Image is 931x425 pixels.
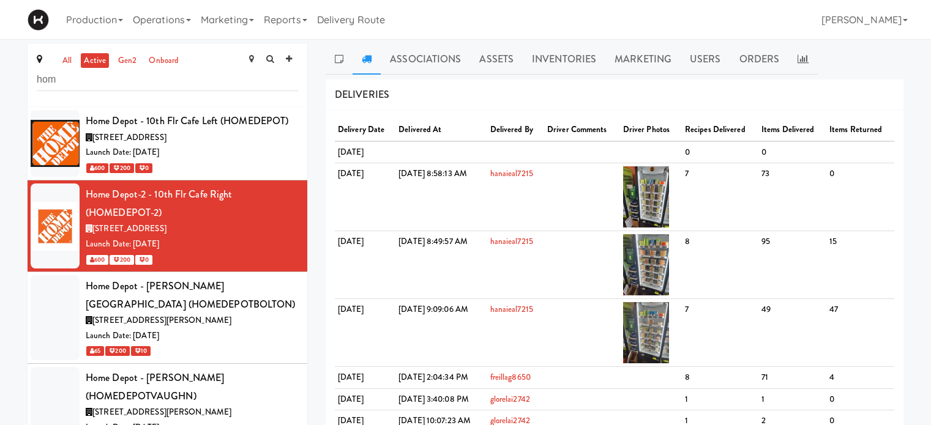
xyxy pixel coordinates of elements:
td: 0 [826,388,894,410]
img: okhpptndfqnai9fstl9g.jpg [623,166,669,227]
td: [DATE] [335,367,395,389]
td: 95 [758,231,826,299]
span: 200 [110,163,133,173]
a: Assets [470,44,523,75]
th: Delivery Date [335,119,395,141]
span: [STREET_ADDRESS] [92,131,166,143]
a: onboard [146,53,182,68]
a: hanaieal7215 [490,303,533,315]
a: Orders [730,44,789,75]
td: 73 [758,163,826,231]
td: 0 [826,163,894,231]
div: Launch Date: [DATE] [86,328,298,344]
li: Home Depot - 10th Flr Cafe Left (HOMEDEPOT)[STREET_ADDRESS]Launch Date: [DATE] 600 200 0 [28,107,307,180]
th: Delivered At [395,119,487,141]
td: 8 [682,231,758,299]
a: all [59,53,75,68]
div: Home Depot - [PERSON_NAME][GEOGRAPHIC_DATA] (HOMEDEPOTBOLTON) [86,277,298,313]
td: [DATE] 2:04:34 PM [395,367,487,389]
td: [DATE] 9:09:06 AM [395,299,487,367]
a: hanaieal7215 [490,235,533,247]
th: Driver Photos [620,119,682,141]
div: Home Depot-2 - 10th Flr Cafe Right (HOMEDEPOT-2) [86,185,298,221]
li: Home Depot - [PERSON_NAME][GEOGRAPHIC_DATA] (HOMEDEPOTBOLTON)[STREET_ADDRESS][PERSON_NAME]Launch ... [28,272,307,364]
a: freillag8650 [490,371,531,383]
span: 10 [131,346,151,356]
td: 0 [682,141,758,163]
div: Launch Date: [DATE] [86,237,298,252]
td: [DATE] [335,388,395,410]
th: Driver Comments [544,119,620,141]
td: [DATE] [335,231,395,299]
td: 1 [682,388,758,410]
td: 4 [826,367,894,389]
td: [DATE] [335,163,395,231]
span: 0 [135,255,152,265]
span: 600 [86,163,108,173]
td: [DATE] 8:49:57 AM [395,231,487,299]
a: glorelai2742 [490,393,530,405]
td: 15 [826,231,894,299]
a: Marketing [605,44,681,75]
th: Recipes Delivered [682,119,758,141]
td: 0 [758,141,826,163]
a: gen2 [115,53,140,68]
input: Search site [37,68,298,91]
td: 47 [826,299,894,367]
td: [DATE] [335,299,395,367]
td: 1 [758,388,826,410]
th: Items Returned [826,119,894,141]
a: hanaieal7215 [490,168,533,179]
span: 0 [135,163,152,173]
img: eg24nxo3lcbkkaoh6gna.jpg [623,302,669,363]
span: [STREET_ADDRESS] [92,223,166,234]
td: [DATE] [335,141,395,163]
td: [DATE] 8:58:13 AM [395,163,487,231]
a: active [81,53,109,68]
a: Users [681,44,730,75]
div: Launch Date: [DATE] [86,145,298,160]
span: 65 [86,346,104,356]
img: eoo3ffvjo8gqu03enqqv.jpg [623,234,669,295]
div: Home Depot - [PERSON_NAME] (HOMEDEPOTVAUGHN) [86,369,298,405]
span: 600 [86,255,108,265]
a: Inventories [523,44,605,75]
td: 49 [758,299,826,367]
td: 7 [682,163,758,231]
div: Home Depot - 10th Flr Cafe Left (HOMEDEPOT) [86,112,298,130]
span: DELIVERIES [335,87,389,102]
img: Micromart [28,9,49,31]
th: Delivered By [487,119,544,141]
td: 8 [682,367,758,389]
span: [STREET_ADDRESS][PERSON_NAME] [92,406,231,418]
td: [DATE] 3:40:08 PM [395,388,487,410]
td: 7 [682,299,758,367]
td: 71 [758,367,826,389]
span: [STREET_ADDRESS][PERSON_NAME] [92,314,231,326]
th: Items Delivered [758,119,826,141]
span: 200 [110,255,133,265]
a: Associations [381,44,470,75]
span: 200 [105,346,129,356]
li: Home Depot-2 - 10th Flr Cafe Right (HOMEDEPOT-2)[STREET_ADDRESS]Launch Date: [DATE] 600 200 0 [28,180,307,272]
